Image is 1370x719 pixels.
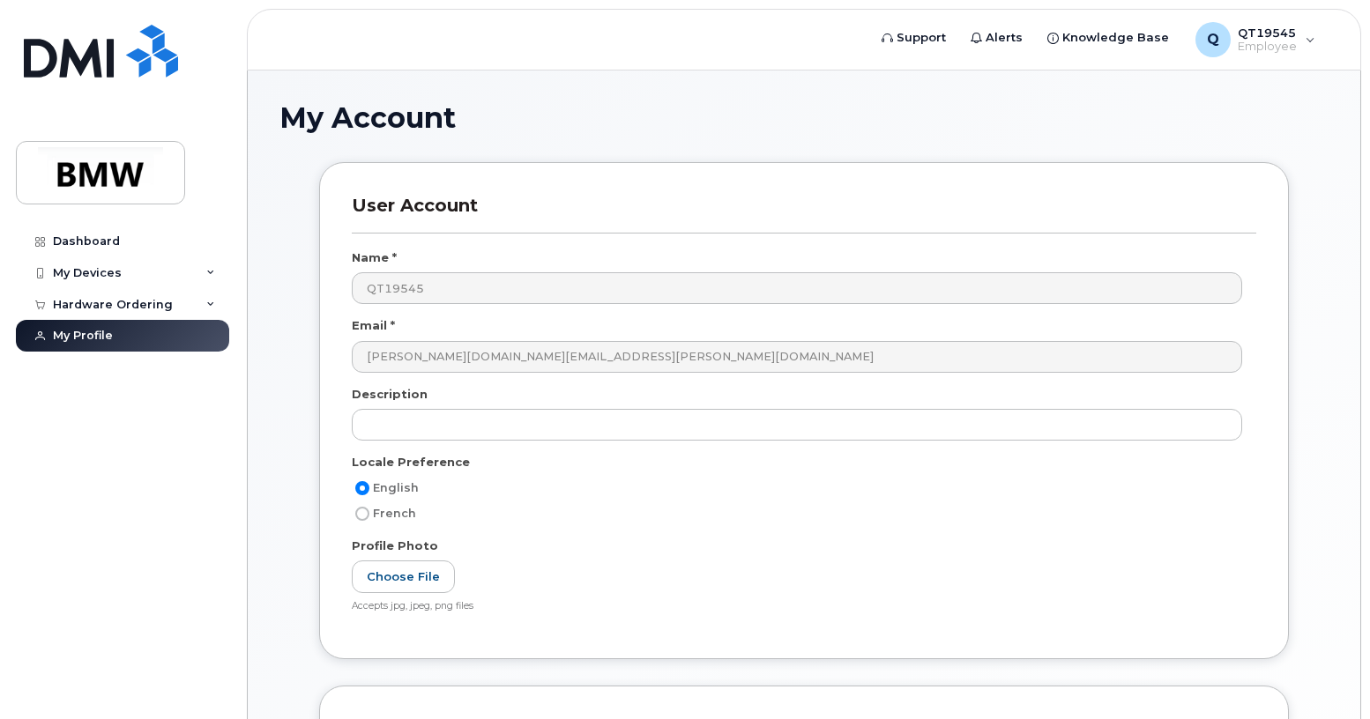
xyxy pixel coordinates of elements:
[352,195,1256,233] h3: User Account
[352,600,1242,613] div: Accepts jpg, jpeg, png files
[352,249,397,266] label: Name *
[355,481,369,495] input: English
[352,386,428,403] label: Description
[352,537,438,554] label: Profile Photo
[373,507,416,520] span: French
[352,317,395,334] label: Email *
[352,560,455,593] label: Choose File
[373,481,419,494] span: English
[352,454,470,471] label: Locale Preference
[279,102,1329,133] h1: My Account
[355,507,369,521] input: French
